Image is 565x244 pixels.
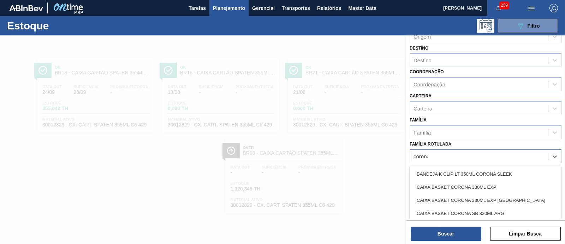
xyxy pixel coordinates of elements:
[498,19,558,33] button: Filtro
[9,5,43,11] img: TNhmsLtSVTkK8tSr43FrP2fwEKptu5GPRR3wAAAABJRU5ErkJggg==
[528,23,540,29] span: Filtro
[189,4,206,12] span: Tarefas
[410,46,428,51] label: Destino
[410,207,561,220] div: CAIXA BASKET CORONA SB 330ML ARG
[410,118,427,123] label: Família
[317,4,341,12] span: Relatórios
[282,4,310,12] span: Transportes
[7,22,109,30] h1: Estoque
[487,3,510,13] button: Notificações
[549,4,558,12] img: Logout
[414,33,431,39] div: Origem
[527,4,535,12] img: userActions
[410,93,432,98] label: Carteira
[410,181,561,194] div: CAIXA BASKET CORONA 330ML EXP
[410,142,451,147] label: Família Rotulada
[252,4,275,12] span: Gerencial
[410,168,561,181] div: BANDEJA K CLIP LT 350ML CORONA SLEEK
[414,57,432,63] div: Destino
[348,4,376,12] span: Master Data
[414,81,445,87] div: Coordenação
[499,1,509,9] span: 259
[213,4,245,12] span: Planejamento
[414,129,431,135] div: Família
[477,19,494,33] div: Pogramando: nenhum usuário selecionado
[410,194,561,207] div: CAIXA BASKET CORONA 330ML EXP [GEOGRAPHIC_DATA]
[410,166,445,171] label: Material ativo
[414,105,432,111] div: Carteira
[410,69,444,74] label: Coordenação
